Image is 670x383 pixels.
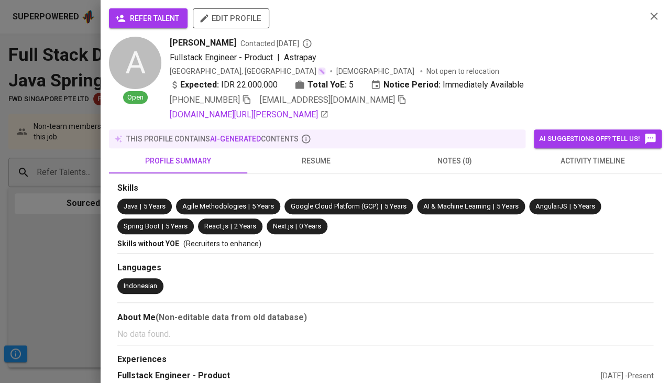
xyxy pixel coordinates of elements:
[117,370,600,382] div: Fullstack Engineer - Product
[170,66,326,76] div: [GEOGRAPHIC_DATA], [GEOGRAPHIC_DATA]
[117,311,653,324] div: About Me
[109,8,188,28] button: refer talent
[117,354,653,366] div: Experiences
[170,52,273,62] span: Fullstack Engineer - Product
[426,66,499,76] p: Not open to relocation
[201,12,261,25] span: edit profile
[240,38,312,49] span: Contacted [DATE]
[600,370,653,381] div: [DATE] - Present
[381,202,382,212] span: |
[156,312,307,322] b: (Non-editable data from old database)
[117,182,653,194] div: Skills
[299,222,321,230] span: 0 Years
[277,51,280,64] span: |
[385,202,407,210] span: 5 Years
[109,37,161,89] div: A
[317,67,326,75] img: magic_wand.svg
[295,222,297,232] span: |
[183,239,261,248] span: (Recruiters to enhance)
[423,202,491,210] span: AI & Machine Learning
[230,222,232,232] span: |
[370,79,524,91] div: Immediately Available
[123,93,148,103] span: Open
[204,222,228,230] span: React.js
[573,202,595,210] span: 5 Years
[248,202,250,212] span: |
[124,222,160,230] span: Spring Boot
[162,222,163,232] span: |
[569,202,570,212] span: |
[144,202,166,210] span: 5 Years
[260,95,395,105] span: [EMAIL_ADDRESS][DOMAIN_NAME]
[534,129,662,148] button: AI suggestions off? Tell us!
[493,202,495,212] span: |
[252,202,274,210] span: 5 Years
[170,79,278,91] div: IDR 22.000.000
[117,12,179,25] span: refer talent
[193,14,269,22] a: edit profile
[170,95,240,105] span: [PHONE_NUMBER]
[302,38,312,49] svg: By Batam recruiter
[115,155,241,168] span: profile summary
[170,108,328,121] a: [DOMAIN_NAME][URL][PERSON_NAME]
[166,222,188,230] span: 5 Years
[124,281,157,291] div: Indonesian
[284,52,316,62] span: Astrapay
[182,202,246,210] span: Agile Methodologies
[180,79,219,91] b: Expected:
[497,202,519,210] span: 5 Years
[126,134,299,144] p: this profile contains contents
[117,328,653,341] p: No data found.
[117,239,179,248] span: Skills without YOE
[170,37,236,49] span: [PERSON_NAME]
[117,262,653,274] div: Languages
[210,135,261,143] span: AI-generated
[273,222,293,230] span: Next.js
[140,202,141,212] span: |
[307,79,347,91] b: Total YoE:
[392,155,518,168] span: notes (0)
[530,155,655,168] span: activity timeline
[336,66,416,76] span: [DEMOGRAPHIC_DATA]
[349,79,354,91] span: 5
[234,222,256,230] span: 2 Years
[254,155,379,168] span: resume
[539,133,656,145] span: AI suggestions off? Tell us!
[535,202,567,210] span: AngularJS
[193,8,269,28] button: edit profile
[383,79,441,91] b: Notice Period:
[291,202,379,210] span: Google Cloud Platform (GCP)
[124,202,138,210] span: Java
